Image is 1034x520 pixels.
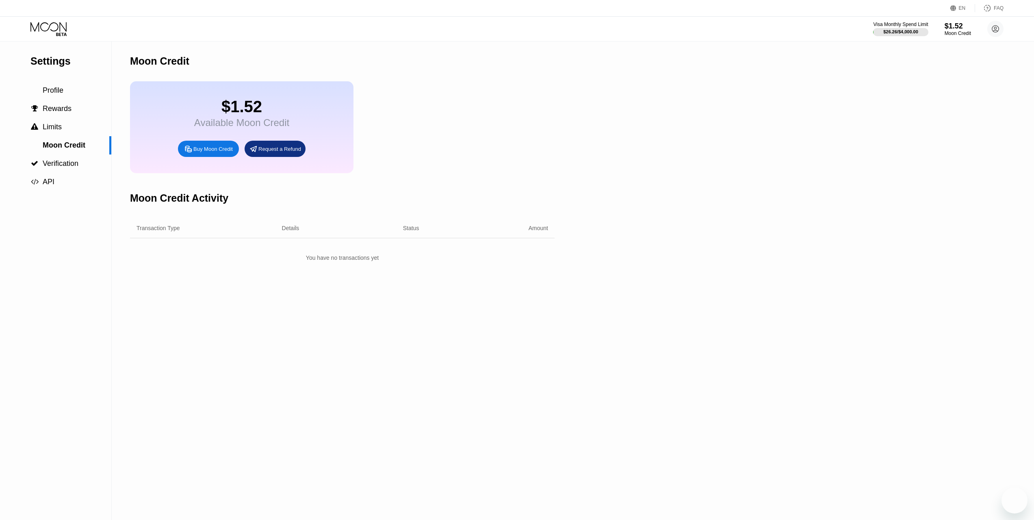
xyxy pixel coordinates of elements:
[282,225,299,231] div: Details
[31,178,39,185] span: 
[130,250,555,265] div: You have no transactions yet
[43,159,78,168] span: Verification
[43,123,62,131] span: Limits
[403,225,419,231] div: Status
[30,105,39,112] div: 
[30,160,39,167] div: 
[31,160,38,167] span: 
[130,55,189,67] div: Moon Credit
[30,178,39,185] div: 
[30,123,39,131] div: 
[945,22,971,30] div: $1.52
[43,141,85,149] span: Moon Credit
[258,146,301,152] div: Request a Refund
[30,55,111,67] div: Settings
[31,123,38,131] span: 
[194,98,289,116] div: $1.52
[950,4,975,12] div: EN
[137,225,180,231] div: Transaction Type
[959,5,966,11] div: EN
[43,104,72,113] span: Rewards
[194,117,289,128] div: Available Moon Credit
[130,192,228,204] div: Moon Credit Activity
[31,105,38,112] span: 
[945,30,971,36] div: Moon Credit
[529,225,548,231] div: Amount
[873,22,928,27] div: Visa Monthly Spend Limit
[43,86,63,94] span: Profile
[245,141,306,157] div: Request a Refund
[193,146,233,152] div: Buy Moon Credit
[883,29,918,34] div: $26.26 / $4,000.00
[873,22,928,36] div: Visa Monthly Spend Limit$26.26/$4,000.00
[1001,487,1027,513] iframe: Button to launch messaging window
[994,5,1004,11] div: FAQ
[178,141,239,157] div: Buy Moon Credit
[43,178,54,186] span: API
[945,22,971,36] div: $1.52Moon Credit
[975,4,1004,12] div: FAQ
